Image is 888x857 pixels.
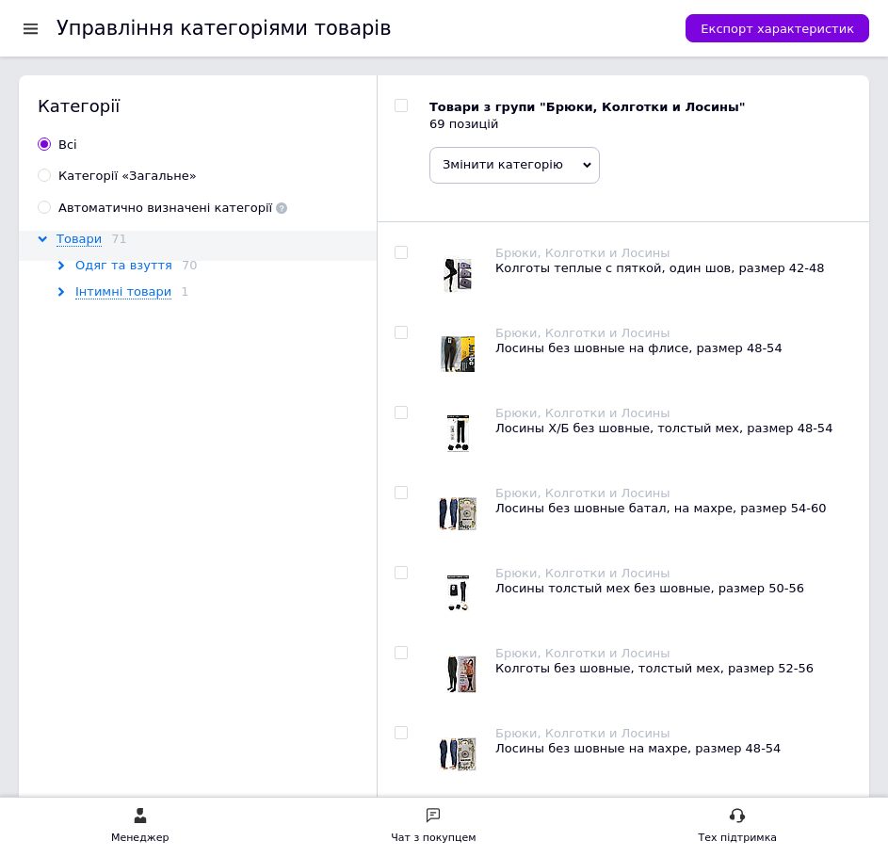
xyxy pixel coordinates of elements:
div: Автоматично визначені категорії [58,200,287,217]
span: Експорт характеристик [701,22,854,36]
div: Брюки, Колготки и Лосины [495,646,850,660]
div: Лосины Х/Б без шовные, толстый мех, размер 48-54 [495,420,850,437]
div: Колготы теплые с пяткой, один шов, размер 42-48 [495,260,850,277]
div: Чат з покупцем [391,829,476,848]
div: Брюки, Колготки и Лосины [495,566,850,580]
div: Брюки, Колготки и Лосины [495,486,850,500]
div: Категорії «Загальне» [58,168,197,185]
h1: Управління категоріями товарів [57,17,392,40]
span: Товари [57,232,102,247]
b: Товари з групи "Брюки, Колготки и Лосины" [429,100,746,114]
div: Всi [58,137,77,154]
div: Менеджер [111,829,169,848]
div: Лосины толстый мех без шовные, размер 50-56 [495,580,850,597]
button: Експорт характеристик [686,14,869,42]
div: Брюки, Колготки и Лосины [495,726,850,740]
span: Інтимні товари [75,284,171,299]
div: Брюки, Колготки и Лосины [495,326,850,340]
div: Брюки, Колготки и Лосины [495,246,850,260]
span: 1 [181,284,188,299]
span: 70 [182,258,198,272]
span: Одяг та взуття [75,258,172,273]
div: Колготы без шовные, толстый мех, размер 52-56 [495,660,850,677]
span: 71 [111,232,127,246]
div: Тех підтримка [698,829,777,848]
div: 69 позицій [429,116,850,133]
div: Лосины без шовные батал, на махре, размер 54-60 [495,500,850,517]
div: Категорії [38,94,358,118]
div: Брюки, Колготки и Лосины [495,406,850,420]
div: Лосины без шовные на махре, размер 48-54 [495,740,850,757]
span: Змінити категорію [429,147,600,183]
div: Лосины без шовные на флисе, размер 48-54 [495,340,850,357]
